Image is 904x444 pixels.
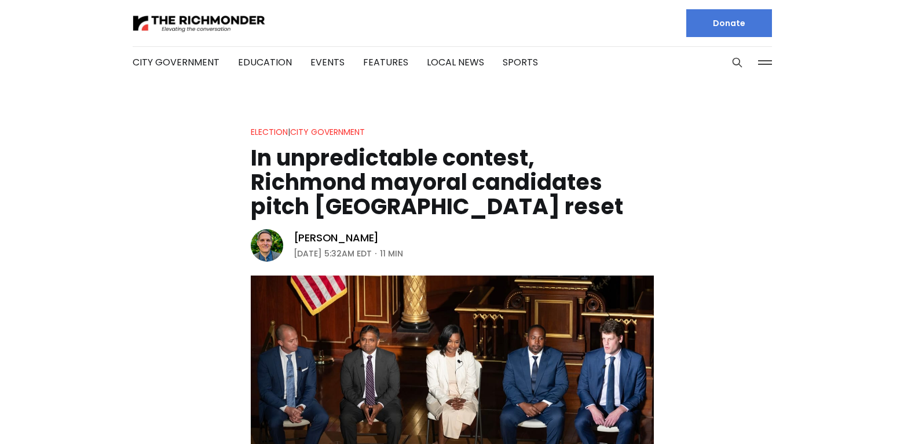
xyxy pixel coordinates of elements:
button: Search this site [729,54,746,71]
span: 11 min [380,247,403,260]
a: Education [238,56,292,69]
h1: In unpredictable contest, Richmond mayoral candidates pitch [GEOGRAPHIC_DATA] reset [251,146,654,219]
a: Donate [686,9,772,37]
a: Election [251,126,288,138]
img: The Richmonder [133,13,266,34]
a: [PERSON_NAME] [294,231,379,245]
a: Sports [503,56,538,69]
iframe: portal-trigger [806,387,904,444]
div: | [251,125,365,139]
a: Local News [427,56,484,69]
a: Features [363,56,408,69]
a: City Government [133,56,219,69]
a: City Government [290,126,365,138]
a: Events [310,56,345,69]
img: Graham Moomaw [251,229,283,262]
time: [DATE] 5:32AM EDT [294,247,372,260]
